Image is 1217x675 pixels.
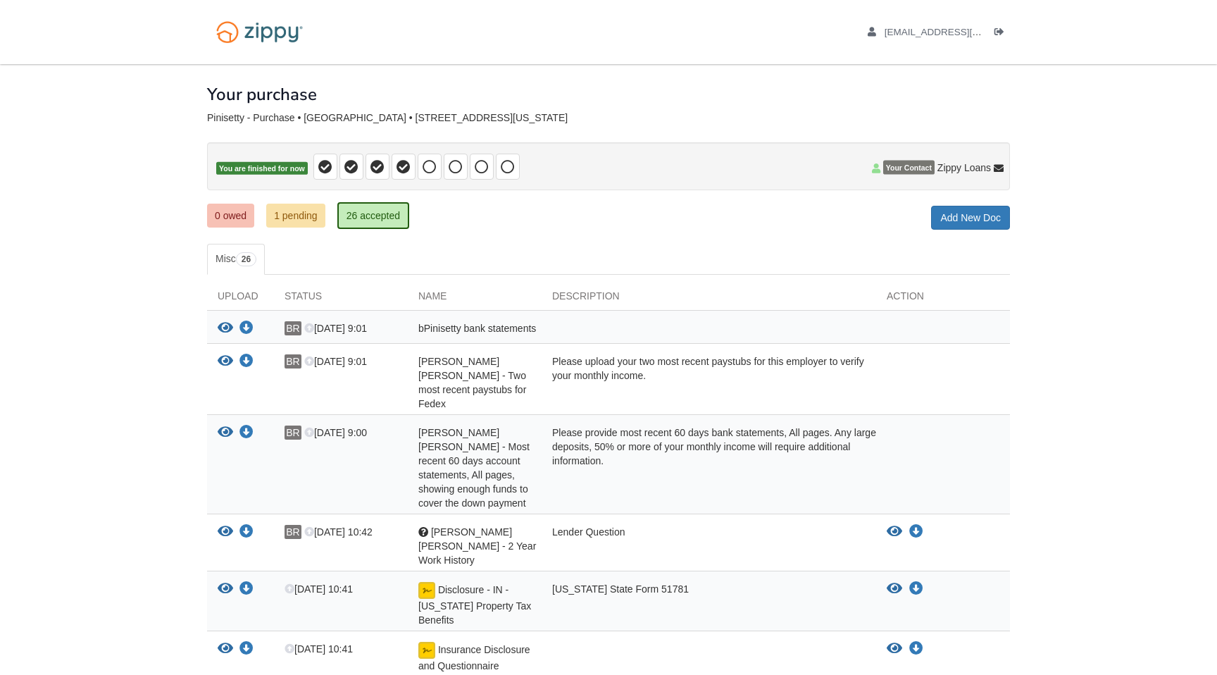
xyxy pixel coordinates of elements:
div: Description [542,289,876,310]
span: [PERSON_NAME] [PERSON_NAME] - 2 Year Work History [418,526,536,566]
span: [DATE] 9:01 [304,356,367,367]
button: View Disclosure - IN - Indiana Property Tax Benefits [887,582,902,596]
span: [DATE] 9:01 [304,323,367,334]
div: Please provide most recent 60 days bank statements, All pages. Any large deposits, 50% or more of... [542,426,876,510]
button: View Bhasker Rao Pinisetty - 2 Year Work History [218,525,233,540]
span: BR [285,426,301,440]
a: Download Bhasker Rao Pinisetty - 2 Year Work History [909,526,923,538]
a: 0 owed [207,204,254,228]
a: Download Bhasker Rao Pinisetty - 2 Year Work History [239,527,254,538]
div: [US_STATE] State Form 51781 [542,582,876,627]
button: View Bhasker Rao Pinisetty - Most recent 60 days account statements, All pages, showing enough fu... [218,426,233,440]
span: bPinisetty bank statements [418,323,536,334]
span: 26 [236,252,256,266]
span: [DATE] 10:41 [285,583,353,595]
span: [DATE] 10:41 [285,643,353,655]
span: [DATE] 9:00 [304,427,367,438]
a: 26 accepted [337,202,409,229]
span: BR [285,321,301,335]
button: View Disclosure - IN - Indiana Property Tax Benefits [218,582,233,597]
a: Download Insurance Disclosure and Questionnaire [239,644,254,655]
a: Misc [207,244,265,275]
button: View Bhasker Rao Pinisetty - Two most recent paystubs for Fedex [218,354,233,369]
div: Action [876,289,1010,310]
span: You are finished for now [216,162,308,175]
a: Log out [994,27,1010,41]
button: View Insurance Disclosure and Questionnaire [218,642,233,657]
div: Lender Question [542,525,876,567]
span: [PERSON_NAME] [PERSON_NAME] - Two most recent paystubs for Fedex [418,356,526,409]
span: Disclosure - IN - [US_STATE] Property Tax Benefits [418,584,531,626]
a: Download Bhasker Rao Pinisetty - Two most recent paystubs for Fedex [239,357,254,368]
div: Name [408,289,542,310]
a: Download Bhasker Rao Pinisetty - Most recent 60 days account statements, All pages, showing enoug... [239,428,254,439]
a: Download bPinisetty bank statements [239,323,254,335]
div: Please upload your two most recent paystubs for this employer to verify your monthly income. [542,354,876,411]
span: abhinay1889@gmail.com [885,27,1046,37]
button: View bPinisetty bank statements [218,321,233,336]
span: Your Contact [883,161,935,175]
span: Zippy Loans [937,161,991,175]
div: Status [274,289,408,310]
a: Download Disclosure - IN - Indiana Property Tax Benefits [909,583,923,595]
img: Logo [207,14,312,50]
button: View Bhasker Rao Pinisetty - 2 Year Work History [887,525,902,539]
a: 1 pending [266,204,325,228]
a: Download Insurance Disclosure and Questionnaire [909,643,923,655]
a: Download Disclosure - IN - Indiana Property Tax Benefits [239,584,254,595]
span: Insurance Disclosure and Questionnaire [418,644,530,671]
span: [PERSON_NAME] [PERSON_NAME] - Most recent 60 days account statements, All pages, showing enough f... [418,427,530,509]
a: Add New Doc [931,206,1010,230]
span: BR [285,354,301,369]
button: View Insurance Disclosure and Questionnaire [887,642,902,656]
a: edit profile [868,27,1046,41]
h1: Your purchase [207,85,317,104]
div: Upload [207,289,274,310]
span: BR [285,525,301,539]
span: [DATE] 10:42 [304,526,373,538]
img: Document accepted [418,642,435,659]
img: Document accepted [418,582,435,599]
div: Pinisetty - Purchase • [GEOGRAPHIC_DATA] • [STREET_ADDRESS][US_STATE] [207,112,1010,124]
